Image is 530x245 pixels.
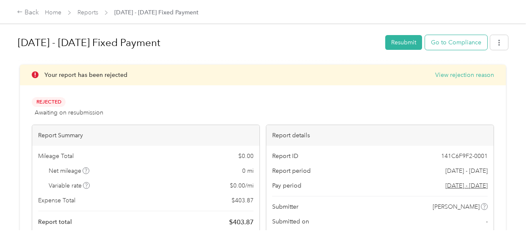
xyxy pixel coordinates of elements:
div: Report Summary [32,125,259,146]
div: Report details [266,125,494,146]
span: [DATE] - [DATE] Fixed Payment [114,8,199,17]
span: Report ID [272,152,298,161]
h1: Sep 1 - 30, 2025 Fixed Payment [18,33,379,53]
span: 0 mi [242,166,254,175]
a: Reports [77,9,98,16]
button: View rejection reason [435,71,494,79]
button: Resubmit [385,35,422,50]
iframe: Everlance-gr Chat Button Frame [483,198,530,245]
span: Report period [272,166,311,175]
button: Go to Compliance [425,35,487,50]
span: Net mileage [49,166,90,175]
span: Submitted on [272,217,309,226]
span: [PERSON_NAME] [433,202,480,211]
span: 141C6F9F2-0001 [441,152,488,161]
span: Report total [38,218,72,226]
p: Your report has been rejected [44,71,127,79]
span: $ 0.00 [238,152,254,161]
span: $ 403.87 [232,196,254,205]
span: Awaiting on resubmission [35,108,103,117]
span: Rejected [32,97,66,107]
span: [DATE] - [DATE] [445,166,488,175]
span: Submitter [272,202,298,211]
div: Back [17,8,39,18]
a: Home [45,9,61,16]
span: Go to pay period [445,181,488,190]
span: Mileage Total [38,152,74,161]
span: Expense Total [38,196,75,205]
span: $ 403.87 [229,217,254,227]
span: $ 0.00 / mi [230,181,254,190]
span: Pay period [272,181,301,190]
span: Variable rate [49,181,90,190]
